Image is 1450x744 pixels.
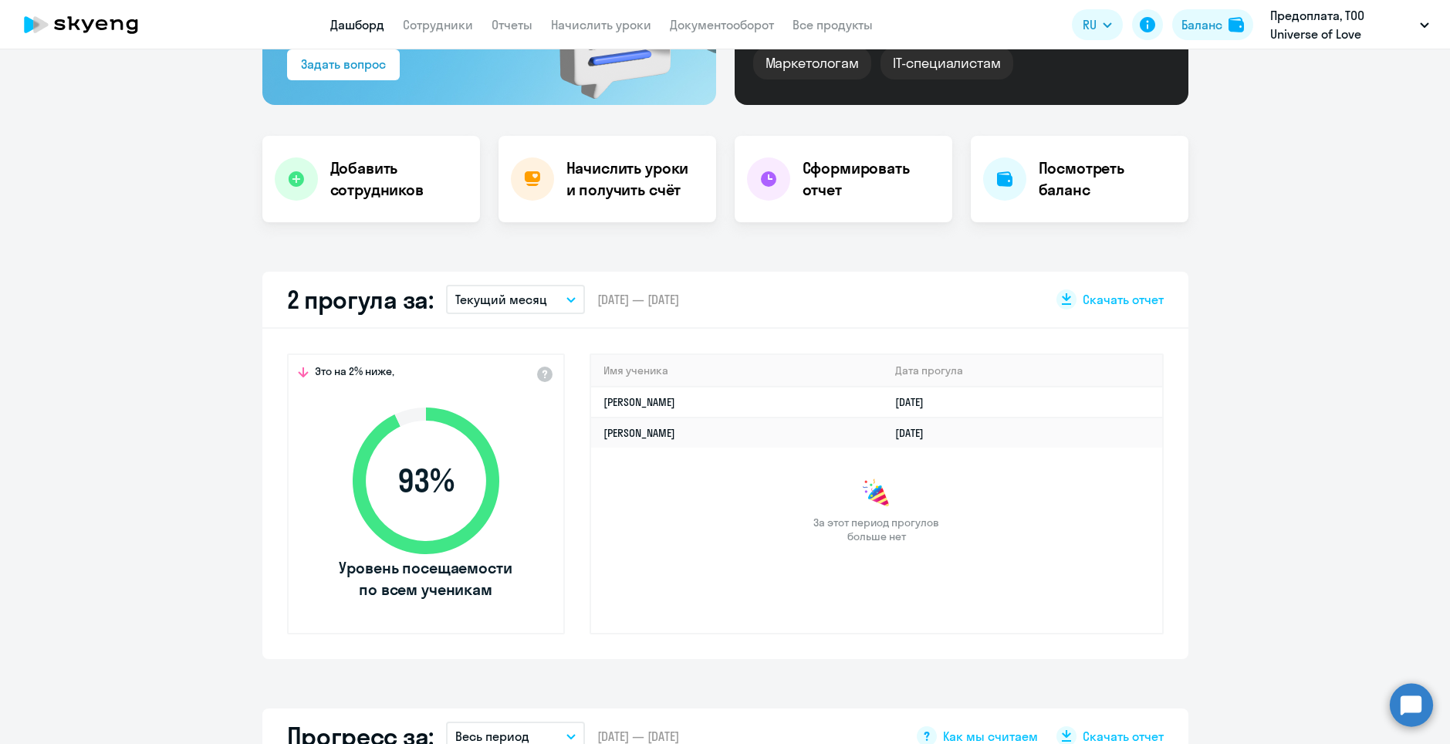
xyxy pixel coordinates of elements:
[446,285,585,314] button: Текущий месяц
[895,426,936,440] a: [DATE]
[670,17,774,32] a: Документооборот
[1083,291,1164,308] span: Скачать отчет
[793,17,873,32] a: Все продукты
[895,395,936,409] a: [DATE]
[597,291,679,308] span: [DATE] — [DATE]
[551,17,651,32] a: Начислить уроки
[1072,9,1123,40] button: RU
[1083,15,1097,34] span: RU
[337,462,515,499] span: 93 %
[337,557,515,600] span: Уровень посещаемости по всем ученикам
[603,426,675,440] a: [PERSON_NAME]
[287,284,434,315] h2: 2 прогула за:
[566,157,701,201] h4: Начислить уроки и получить счёт
[1229,17,1244,32] img: balance
[1262,6,1437,43] button: Предоплата, ТОО Universe of Love (Универсе оф лове)
[753,47,871,79] div: Маркетологам
[403,17,473,32] a: Сотрудники
[880,47,1013,79] div: IT-специалистам
[591,355,884,387] th: Имя ученика
[1172,9,1253,40] button: Балансbalance
[1181,15,1222,34] div: Баланс
[301,55,386,73] div: Задать вопрос
[492,17,532,32] a: Отчеты
[883,355,1161,387] th: Дата прогула
[812,516,941,543] span: За этот период прогулов больше нет
[1039,157,1176,201] h4: Посмотреть баланс
[861,479,892,509] img: congrats
[330,157,468,201] h4: Добавить сотрудников
[455,290,547,309] p: Текущий месяц
[287,49,400,80] button: Задать вопрос
[330,17,384,32] a: Дашборд
[803,157,940,201] h4: Сформировать отчет
[1270,6,1414,43] p: Предоплата, ТОО Universe of Love (Универсе оф лове)
[603,395,675,409] a: [PERSON_NAME]
[315,364,394,383] span: Это на 2% ниже,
